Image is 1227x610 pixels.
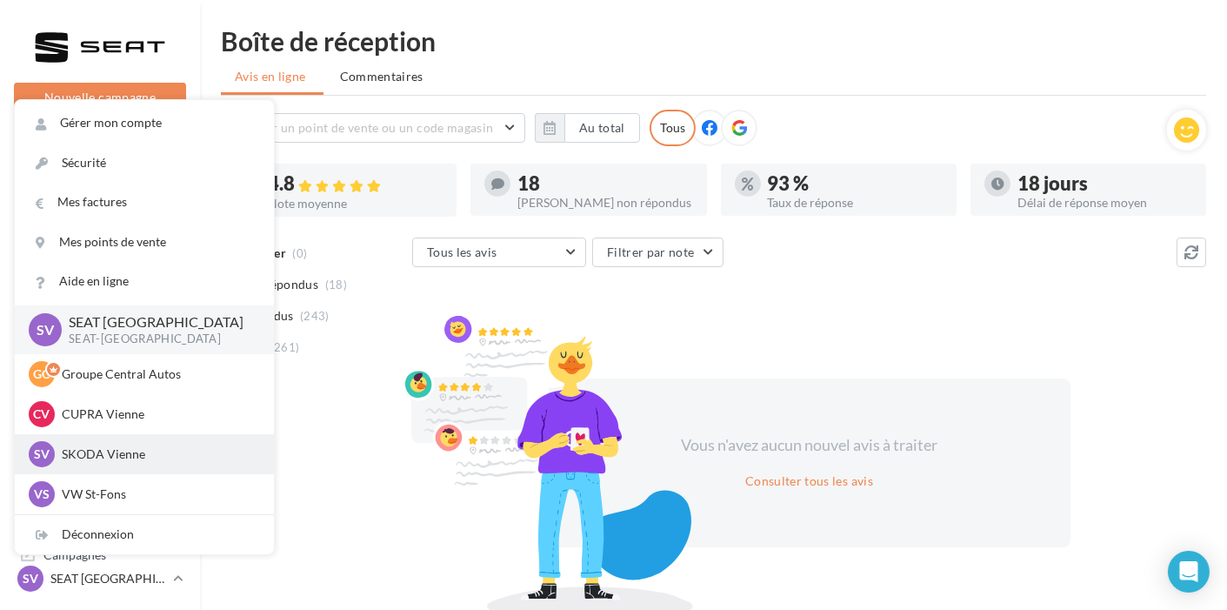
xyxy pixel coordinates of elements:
p: SEAT [GEOGRAPHIC_DATA] [69,312,246,332]
span: VS [34,486,50,503]
span: Tous les avis [427,245,497,259]
a: Gérer mon compte [15,104,274,143]
a: Mes points de vente [15,223,274,262]
div: Taux de réponse [768,197,943,209]
button: Consulter tous les avis [738,471,880,492]
span: (18) [325,278,347,292]
a: Boîte de réception [10,217,190,254]
a: Sécurité [15,144,274,183]
a: PLV et print personnalisable [10,478,190,529]
span: Non répondus [237,276,318,293]
div: Délai de réponse moyen [1017,197,1192,209]
div: 18 jours [1017,174,1192,193]
button: Choisir un point de vente ou un code magasin [221,113,525,143]
button: Tous les avis [412,238,586,267]
span: GC [34,365,50,383]
a: Opérations [10,174,190,211]
div: Déconnexion [15,515,274,554]
span: Commentaires [340,68,423,85]
a: Visibilité en ligne [10,262,190,298]
p: SKODA Vienne [62,446,253,463]
a: SV SEAT [GEOGRAPHIC_DATA] [14,562,186,595]
a: Campagnes [10,305,190,342]
button: Au total [564,113,640,143]
div: Vous n'avez aucun nouvel avis à traiter [660,434,959,457]
div: [PERSON_NAME] non répondus [517,197,692,209]
button: Notifications 2 [10,131,183,167]
div: 4.8 [268,174,443,194]
span: SV [34,446,50,463]
a: Aide en ligne [15,262,274,301]
button: Au total [535,113,640,143]
p: SEAT-[GEOGRAPHIC_DATA] [69,332,246,347]
button: Nouvelle campagne [14,83,186,112]
div: Boîte de réception [221,28,1206,54]
span: SV [37,319,54,339]
a: Mes factures [15,183,274,222]
p: SEAT [GEOGRAPHIC_DATA] [50,570,166,587]
a: Calendrier [10,435,190,472]
span: (243) [300,309,330,323]
div: Note moyenne [268,198,443,210]
span: Choisir un point de vente ou un code magasin [236,120,493,135]
span: (261) [270,340,300,354]
div: 93 % [768,174,943,193]
div: 18 [517,174,692,193]
span: CV [34,406,50,423]
a: Médiathèque [10,392,190,428]
p: Groupe Central Autos [62,365,253,383]
p: VW St-Fons [62,486,253,503]
button: Filtrer par note [592,238,724,267]
div: Open Intercom Messenger [1168,551,1210,593]
p: CUPRA Vienne [62,406,253,423]
div: Tous [650,110,696,146]
a: Contacts [10,348,190,385]
span: SV [23,570,38,587]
